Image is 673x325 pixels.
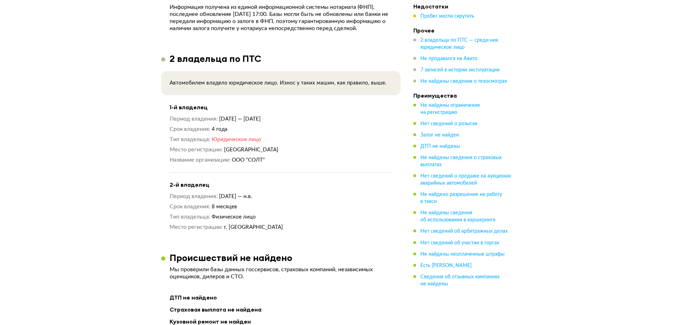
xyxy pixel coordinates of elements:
[170,53,261,64] h3: 2 владельца по ПТС
[224,225,283,230] span: г. [GEOGRAPHIC_DATA]
[212,137,261,142] span: Юридическое лицо
[170,181,392,188] h4: 2-й владелец
[212,127,228,132] span: 4 года
[170,126,210,133] dt: Срок владения
[420,121,478,126] span: Нет сведений о розыске
[420,79,507,84] span: Не найдены сведения о техосмотрах
[420,210,496,222] span: Не найдены сведения об использовании в каршеринге
[420,38,498,50] span: 2 владельца по ПТС — среди них юридическое лицо
[170,80,392,87] p: Автомобилем владело юридическое лицо. Износ у таких машин, как правило, выше.
[170,136,210,143] dt: Тип владельца
[170,104,392,111] h4: 1-й владелец
[420,144,460,149] span: ДТП не найдены
[170,146,223,153] dt: Место регистрации
[420,133,459,138] span: Залог не найден
[170,224,223,231] dt: Место регистрации
[170,203,210,210] dt: Срок владения
[420,192,502,204] span: Не найдено разрешение на работу в такси
[170,252,292,263] h3: Происшествий не найдено
[170,193,218,200] dt: Период владения
[420,251,504,256] span: Не найдены неоплаченные штрафы
[170,4,392,32] p: Информация получена из единой информационной системы нотариата (ФНП), последнее обновление [DATE]...
[420,229,508,234] span: Нет сведений об арбитражных делах
[170,266,392,280] p: Мы проверили базы данных госсервисов, страховых компаний, независимых оценщиков, дилеров и СТО.
[413,92,512,99] h4: Преимущества
[420,174,511,186] span: Нет сведений о продаже на аукционах аварийных автомобилей
[420,240,499,245] span: Нет сведений об участии в торгах
[219,116,261,122] span: [DATE] — [DATE]
[420,263,472,268] span: Есть [PERSON_NAME]
[170,156,230,164] dt: Название организации
[170,293,392,302] div: ДТП не найдено
[420,14,474,19] span: Пробег могли скрутить
[170,305,392,314] div: Страховая выплата не найдена
[420,274,500,286] span: Сведения об отзывных кампаниях не найдены
[170,213,210,221] dt: Тип владельца
[219,194,252,199] span: [DATE] — н.в.
[212,214,256,220] span: Физическое лицо
[413,3,512,10] h4: Недостатки
[413,27,512,34] h4: Прочее
[232,157,265,163] span: ООО "СОЛТ"
[420,68,500,72] span: 7 записей в истории эксплуатации
[170,115,218,123] dt: Период владения
[212,204,237,209] span: 8 месяцев
[420,56,477,61] span: Не продавался на Авито
[420,155,502,167] span: Не найдены сведения о страховых выплатах
[420,103,480,115] span: Не найдены ограничения на регистрацию
[224,147,278,152] span: [GEOGRAPHIC_DATA]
